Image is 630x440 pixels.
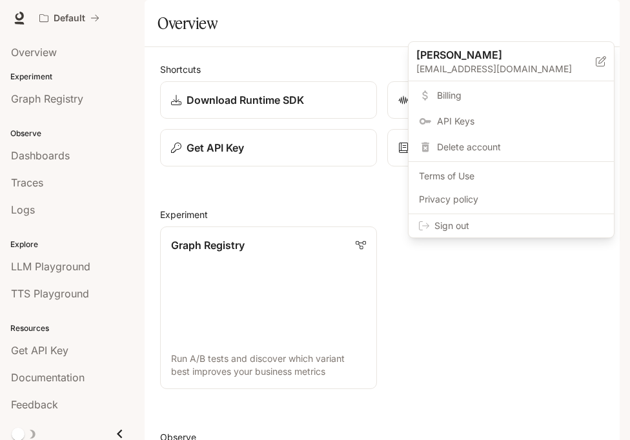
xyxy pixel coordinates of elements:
span: API Keys [437,115,604,128]
span: Privacy policy [419,193,604,206]
a: Privacy policy [411,188,611,211]
span: Sign out [434,219,604,232]
a: Billing [411,84,611,107]
span: Billing [437,89,604,102]
div: Sign out [409,214,614,237]
p: [PERSON_NAME] [416,47,575,63]
a: Terms of Use [411,165,611,188]
a: API Keys [411,110,611,133]
div: Delete account [411,135,611,159]
div: [PERSON_NAME][EMAIL_ADDRESS][DOMAIN_NAME] [409,42,614,81]
span: Delete account [437,141,604,154]
span: Terms of Use [419,170,604,183]
p: [EMAIL_ADDRESS][DOMAIN_NAME] [416,63,596,75]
